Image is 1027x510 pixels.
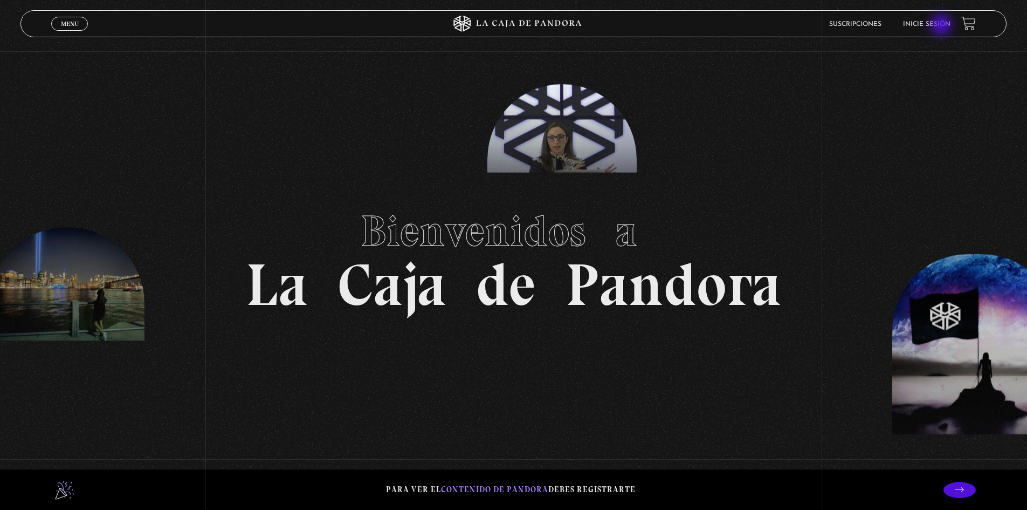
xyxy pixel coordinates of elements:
[441,485,548,494] span: contenido de Pandora
[361,205,667,257] span: Bienvenidos a
[246,196,781,315] h1: La Caja de Pandora
[961,16,976,31] a: View your shopping cart
[903,21,950,28] a: Inicie sesión
[61,21,79,27] span: Menu
[386,482,636,497] p: Para ver el debes registrarte
[829,21,881,28] a: Suscripciones
[57,30,82,37] span: Cerrar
